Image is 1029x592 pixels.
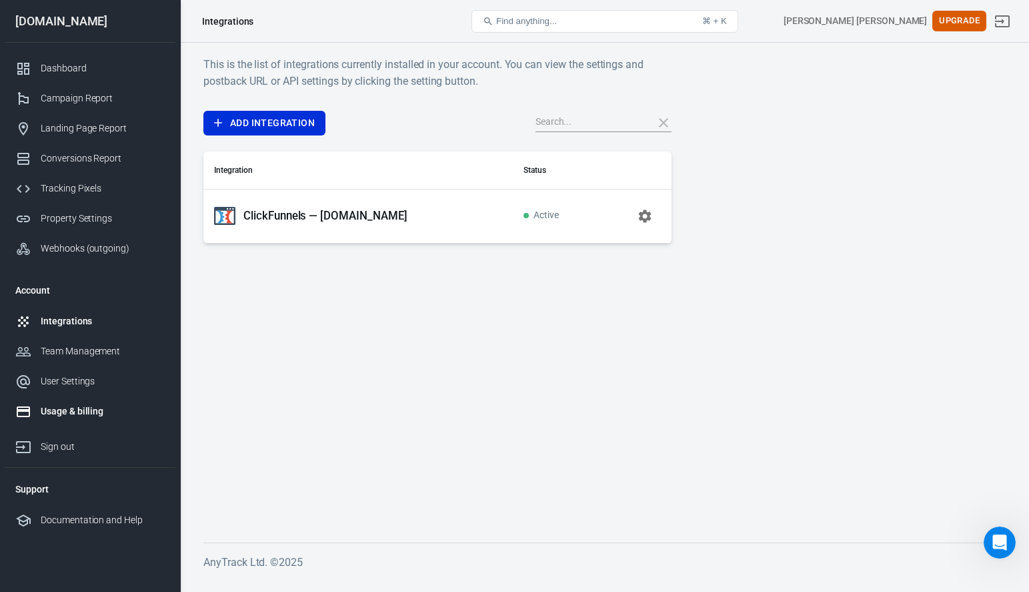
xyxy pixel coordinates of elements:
[41,91,165,105] div: Campaign Report
[41,212,165,226] div: Property Settings
[41,513,165,527] div: Documentation and Help
[5,53,175,83] a: Dashboard
[536,114,642,131] input: Search...
[932,11,986,31] button: Upgrade
[5,83,175,113] a: Campaign Report
[203,111,325,135] a: Add Integration
[984,527,1016,559] iframe: Intercom live chat
[784,14,928,28] div: Account id: 1mYkpEHq
[5,174,175,204] a: Tracking Pixels
[5,366,175,396] a: User Settings
[702,16,727,26] div: ⌘ + K
[5,306,175,336] a: Integrations
[5,473,175,505] li: Support
[41,344,165,358] div: Team Management
[5,274,175,306] li: Account
[41,404,165,418] div: Usage & billing
[5,143,175,174] a: Conversions Report
[41,182,165,196] div: Tracking Pixels
[41,314,165,328] div: Integrations
[214,207,235,225] img: ClickFunnels — jennyhansenlanehq.com
[203,554,1006,571] h6: AnyTrack Ltd. © 2025
[41,242,165,256] div: Webhooks (outgoing)
[471,10,738,33] button: Find anything...⌘ + K
[496,16,557,26] span: Find anything...
[41,121,165,135] div: Landing Page Report
[41,61,165,75] div: Dashboard
[5,15,175,27] div: [DOMAIN_NAME]
[5,113,175,143] a: Landing Page Report
[203,152,513,190] th: Integration
[5,396,175,426] a: Usage & billing
[202,15,253,28] div: Integrations
[5,234,175,264] a: Webhooks (outgoing)
[243,209,407,223] p: ClickFunnels — [DOMAIN_NAME]
[524,210,559,222] span: Active
[5,336,175,366] a: Team Management
[41,374,165,388] div: User Settings
[513,152,594,190] th: Status
[5,204,175,234] a: Property Settings
[5,426,175,462] a: Sign out
[986,5,1018,37] a: Sign out
[41,440,165,454] div: Sign out
[41,152,165,166] div: Conversions Report
[203,56,672,89] h6: This is the list of integrations currently installed in your account. You can view the settings a...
